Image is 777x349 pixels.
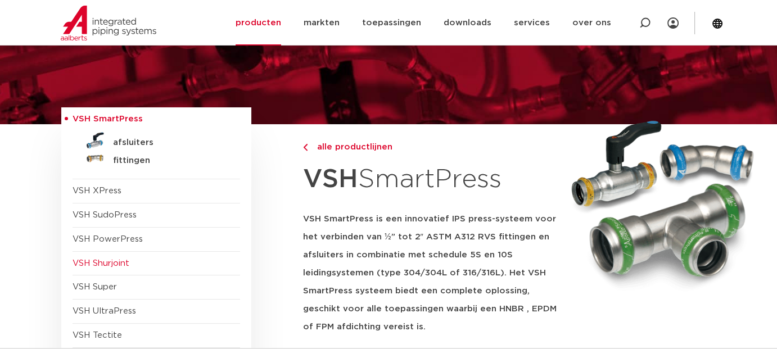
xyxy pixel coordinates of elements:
h1: SmartPress [303,158,557,201]
strong: VSH SmartPress is een innovatief IPS press-systeem voor het verbinden van ½” tot 2″ ASTM A312 RVS... [303,215,557,331]
a: VSH Shurjoint [73,259,129,268]
h5: fittingen [113,156,224,166]
a: VSH PowerPress [73,235,143,243]
img: chevron-right.svg [303,144,308,151]
span: alle productlijnen [310,143,392,151]
a: VSH SudoPress [73,211,137,219]
a: afsluiters [73,132,240,149]
a: VSH UltraPress [73,307,136,315]
a: alle productlijnen [303,140,557,154]
a: VSH XPress [73,187,121,195]
a: VSH Super [73,283,117,291]
a: VSH Tectite [73,331,122,339]
strong: VSH [303,166,358,192]
h5: afsluiters [113,138,224,148]
span: VSH SmartPress [73,115,143,123]
a: fittingen [73,149,240,167]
